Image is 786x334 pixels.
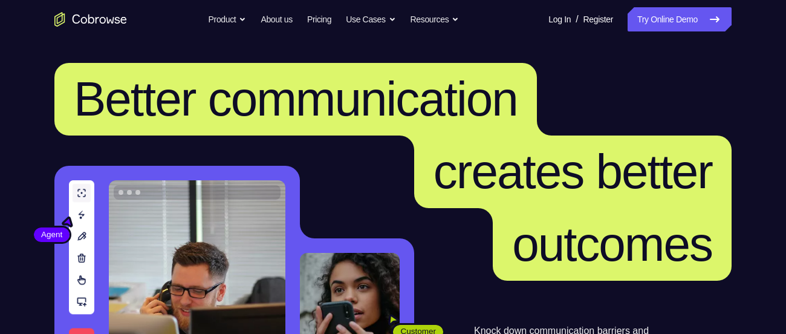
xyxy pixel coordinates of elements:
[583,7,613,31] a: Register
[576,12,578,27] span: /
[548,7,571,31] a: Log In
[307,7,331,31] a: Pricing
[261,7,292,31] a: About us
[74,72,518,126] span: Better communication
[411,7,460,31] button: Resources
[628,7,732,31] a: Try Online Demo
[434,145,712,198] span: creates better
[512,217,712,271] span: outcomes
[209,7,247,31] button: Product
[54,12,127,27] a: Go to the home page
[346,7,395,31] button: Use Cases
